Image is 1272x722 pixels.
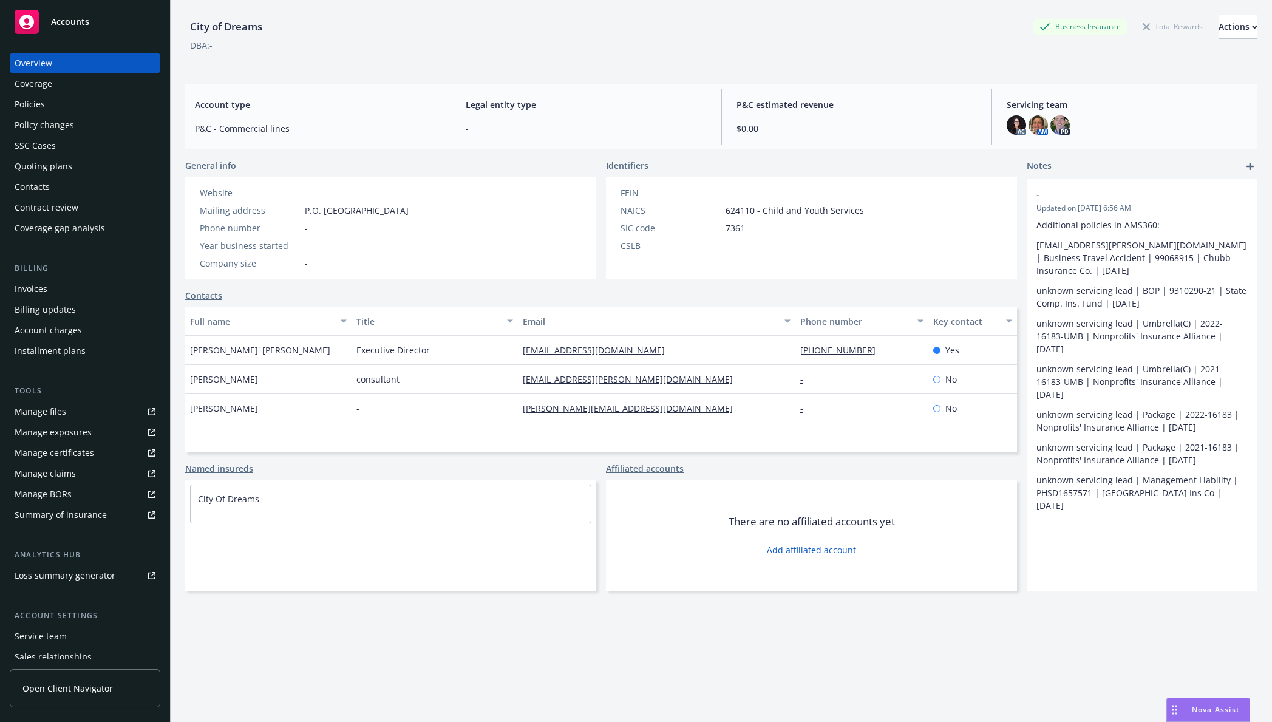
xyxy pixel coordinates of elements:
[305,187,308,199] a: -
[10,136,160,155] a: SSC Cases
[356,315,500,328] div: Title
[1219,15,1257,39] button: Actions
[729,514,895,529] span: There are no affiliated accounts yet
[200,204,300,217] div: Mailing address
[1036,317,1248,355] p: unknown servicing lead | Umbrella(C) | 2022-16183-UMB | Nonprofits' Insurance Alliance | [DATE]
[800,403,813,414] a: -
[523,373,743,385] a: [EMAIL_ADDRESS][PERSON_NAME][DOMAIN_NAME]
[15,485,72,504] div: Manage BORs
[190,315,333,328] div: Full name
[1029,115,1048,135] img: photo
[466,98,707,111] span: Legal entity type
[1137,19,1209,34] div: Total Rewards
[736,98,978,111] span: P&C estimated revenue
[15,505,107,525] div: Summary of insurance
[15,423,92,442] div: Manage exposures
[10,627,160,646] a: Service team
[15,627,67,646] div: Service team
[945,373,957,386] span: No
[10,485,160,504] a: Manage BORs
[185,159,236,172] span: General info
[22,682,113,695] span: Open Client Navigator
[621,186,721,199] div: FEIN
[523,344,675,356] a: [EMAIL_ADDRESS][DOMAIN_NAME]
[15,300,76,319] div: Billing updates
[945,402,957,415] span: No
[185,289,222,302] a: Contacts
[305,257,308,270] span: -
[190,344,330,356] span: [PERSON_NAME]' [PERSON_NAME]
[10,115,160,135] a: Policy changes
[10,300,160,319] a: Billing updates
[195,122,436,135] span: P&C - Commercial lines
[736,122,978,135] span: $0.00
[356,344,430,356] span: Executive Director
[1036,188,1216,201] span: -
[945,344,959,356] span: Yes
[10,219,160,238] a: Coverage gap analysis
[10,279,160,299] a: Invoices
[305,222,308,234] span: -
[10,385,160,397] div: Tools
[800,344,885,356] a: [PHONE_NUMBER]
[726,204,864,217] span: 624110 - Child and Youth Services
[1036,219,1248,231] p: Additional policies in AMS360:
[195,98,436,111] span: Account type
[10,464,160,483] a: Manage claims
[10,198,160,217] a: Contract review
[10,177,160,197] a: Contacts
[726,222,745,234] span: 7361
[15,443,94,463] div: Manage certificates
[185,462,253,475] a: Named insureds
[356,402,359,415] span: -
[15,177,50,197] div: Contacts
[10,53,160,73] a: Overview
[10,262,160,274] div: Billing
[795,307,928,336] button: Phone number
[10,423,160,442] a: Manage exposures
[15,464,76,483] div: Manage claims
[767,543,856,556] a: Add affiliated account
[10,443,160,463] a: Manage certificates
[200,186,300,199] div: Website
[15,95,45,114] div: Policies
[10,610,160,622] div: Account settings
[10,74,160,94] a: Coverage
[1036,408,1248,434] p: unknown servicing lead | Package | 2022-16183 | Nonprofits' Insurance Alliance | [DATE]
[15,219,105,238] div: Coverage gap analysis
[200,222,300,234] div: Phone number
[1007,115,1026,135] img: photo
[15,74,52,94] div: Coverage
[356,373,400,386] span: consultant
[523,403,743,414] a: [PERSON_NAME][EMAIL_ADDRESS][DOMAIN_NAME]
[800,315,910,328] div: Phone number
[10,647,160,667] a: Sales relationships
[15,115,74,135] div: Policy changes
[198,493,259,505] a: City Of Dreams
[15,279,47,299] div: Invoices
[185,307,352,336] button: Full name
[928,307,1017,336] button: Key contact
[10,321,160,340] a: Account charges
[466,122,707,135] span: -
[606,159,648,172] span: Identifiers
[185,19,267,35] div: City of Dreams
[1192,704,1240,715] span: Nova Assist
[1007,98,1248,111] span: Servicing team
[800,373,813,385] a: -
[15,157,72,176] div: Quoting plans
[1036,203,1248,214] span: Updated on [DATE] 6:56 AM
[190,39,213,52] div: DBA: -
[933,315,999,328] div: Key contact
[1167,698,1182,721] div: Drag to move
[523,315,777,328] div: Email
[1166,698,1250,722] button: Nova Assist
[1036,239,1248,277] p: [EMAIL_ADDRESS][PERSON_NAME][DOMAIN_NAME] | Business Travel Accident | 99068915 | Chubb Insurance...
[10,402,160,421] a: Manage files
[10,157,160,176] a: Quoting plans
[305,239,308,252] span: -
[1027,179,1257,522] div: -Updated on [DATE] 6:56 AMAdditional policies in AMS360:[EMAIL_ADDRESS][PERSON_NAME][DOMAIN_NAME]...
[1036,474,1248,512] p: unknown servicing lead | Management Liability | PHSD1657571 | [GEOGRAPHIC_DATA] Ins Co | [DATE]
[190,373,258,386] span: [PERSON_NAME]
